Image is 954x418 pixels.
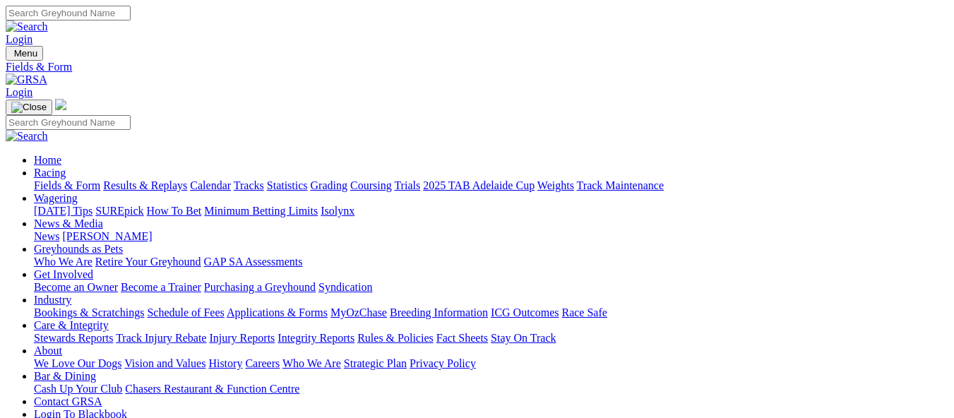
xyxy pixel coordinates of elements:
[95,256,201,268] a: Retire Your Greyhound
[103,179,187,191] a: Results & Replays
[6,73,47,86] img: GRSA
[34,395,102,407] a: Contact GRSA
[34,306,144,318] a: Bookings & Scratchings
[6,115,131,130] input: Search
[234,179,264,191] a: Tracks
[577,179,664,191] a: Track Maintenance
[34,256,93,268] a: Who We Are
[11,102,47,113] img: Close
[34,319,109,331] a: Care & Integrity
[34,268,93,280] a: Get Involved
[34,167,66,179] a: Racing
[344,357,407,369] a: Strategic Plan
[410,357,476,369] a: Privacy Policy
[95,205,143,217] a: SUREpick
[55,99,66,110] img: logo-grsa-white.png
[204,281,316,293] a: Purchasing a Greyhound
[34,281,948,294] div: Get Involved
[6,61,948,73] a: Fields & Form
[436,332,488,344] a: Fact Sheets
[282,357,341,369] a: Who We Are
[147,205,202,217] a: How To Bet
[34,345,62,357] a: About
[318,281,372,293] a: Syndication
[390,306,488,318] a: Breeding Information
[204,205,318,217] a: Minimum Betting Limits
[245,357,280,369] a: Careers
[311,179,347,191] a: Grading
[121,281,201,293] a: Become a Trainer
[6,33,32,45] a: Login
[125,383,299,395] a: Chasers Restaurant & Function Centre
[6,130,48,143] img: Search
[204,256,303,268] a: GAP SA Assessments
[34,154,61,166] a: Home
[34,179,948,192] div: Racing
[116,332,206,344] a: Track Injury Rebate
[34,217,103,229] a: News & Media
[423,179,535,191] a: 2025 TAB Adelaide Cup
[491,306,559,318] a: ICG Outcomes
[34,205,93,217] a: [DATE] Tips
[34,179,100,191] a: Fields & Form
[34,230,948,243] div: News & Media
[267,179,308,191] a: Statistics
[34,205,948,217] div: Wagering
[124,357,205,369] a: Vision and Values
[6,46,43,61] button: Toggle navigation
[394,179,420,191] a: Trials
[34,383,122,395] a: Cash Up Your Club
[357,332,434,344] a: Rules & Policies
[34,383,948,395] div: Bar & Dining
[14,48,37,59] span: Menu
[147,306,224,318] a: Schedule of Fees
[6,100,52,115] button: Toggle navigation
[62,230,152,242] a: [PERSON_NAME]
[491,332,556,344] a: Stay On Track
[6,6,131,20] input: Search
[190,179,231,191] a: Calendar
[6,86,32,98] a: Login
[34,357,948,370] div: About
[34,256,948,268] div: Greyhounds as Pets
[34,306,948,319] div: Industry
[6,20,48,33] img: Search
[209,332,275,344] a: Injury Reports
[321,205,354,217] a: Isolynx
[208,357,242,369] a: History
[34,332,948,345] div: Care & Integrity
[227,306,328,318] a: Applications & Forms
[34,243,123,255] a: Greyhounds as Pets
[34,370,96,382] a: Bar & Dining
[34,192,78,204] a: Wagering
[278,332,354,344] a: Integrity Reports
[34,332,113,344] a: Stewards Reports
[350,179,392,191] a: Coursing
[34,294,71,306] a: Industry
[561,306,607,318] a: Race Safe
[34,281,118,293] a: Become an Owner
[34,357,121,369] a: We Love Our Dogs
[537,179,574,191] a: Weights
[34,230,59,242] a: News
[330,306,387,318] a: MyOzChase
